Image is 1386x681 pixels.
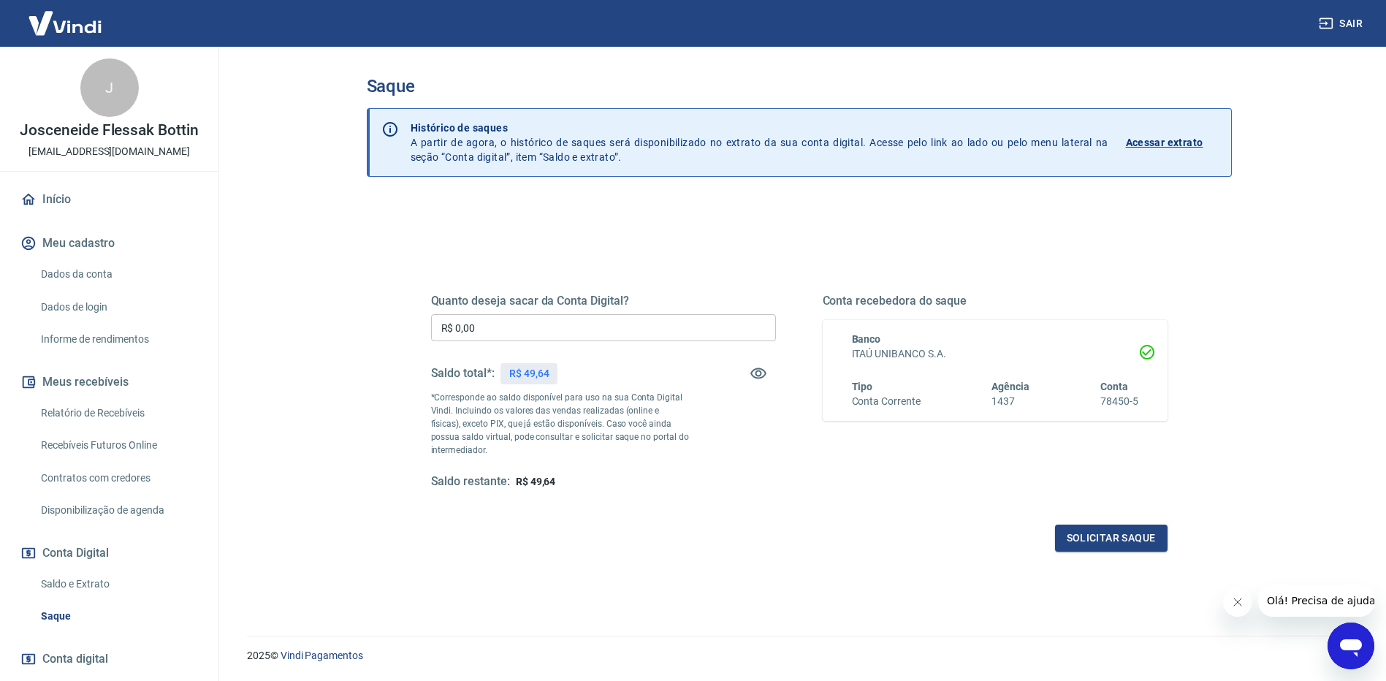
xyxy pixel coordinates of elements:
[80,58,139,117] div: J
[431,294,776,308] h5: Quanto deseja sacar da Conta Digital?
[281,650,363,661] a: Vindi Pagamentos
[431,474,510,490] h5: Saldo restante:
[516,476,556,487] span: R$ 49,64
[1126,135,1203,150] p: Acessar extrato
[35,324,201,354] a: Informe de rendimentos
[35,430,201,460] a: Recebíveis Futuros Online
[411,121,1108,164] p: A partir de agora, o histórico de saques será disponibilizado no extrato da sua conta digital. Ac...
[35,601,201,631] a: Saque
[28,144,190,159] p: [EMAIL_ADDRESS][DOMAIN_NAME]
[1223,587,1252,617] iframe: Fechar mensagem
[18,227,201,259] button: Meu cadastro
[991,381,1029,392] span: Agência
[35,495,201,525] a: Disponibilização de agenda
[823,294,1168,308] h5: Conta recebedora do saque
[852,346,1138,362] h6: ITAÚ UNIBANCO S.A.
[1100,394,1138,409] h6: 78450-5
[20,123,199,138] p: Josceneide Flessak Bottin
[852,381,873,392] span: Tipo
[247,648,1351,663] p: 2025 ©
[509,366,549,381] p: R$ 49,64
[18,537,201,569] button: Conta Digital
[35,569,201,599] a: Saldo e Extrato
[42,649,108,669] span: Conta digital
[1126,121,1219,164] a: Acessar extrato
[1258,585,1374,617] iframe: Mensagem da empresa
[9,10,123,22] span: Olá! Precisa de ajuda?
[18,366,201,398] button: Meus recebíveis
[35,463,201,493] a: Contratos com credores
[18,183,201,216] a: Início
[431,366,495,381] h5: Saldo total*:
[35,292,201,322] a: Dados de login
[431,391,690,457] p: *Corresponde ao saldo disponível para uso na sua Conta Digital Vindi. Incluindo os valores das ve...
[35,398,201,428] a: Relatório de Recebíveis
[852,394,921,409] h6: Conta Corrente
[991,394,1029,409] h6: 1437
[367,76,1232,96] h3: Saque
[411,121,1108,135] p: Histórico de saques
[18,1,113,45] img: Vindi
[1316,10,1368,37] button: Sair
[1055,525,1168,552] button: Solicitar saque
[18,643,201,675] a: Conta digital
[35,259,201,289] a: Dados da conta
[1328,623,1374,669] iframe: Botão para abrir a janela de mensagens
[852,333,881,345] span: Banco
[1100,381,1128,392] span: Conta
